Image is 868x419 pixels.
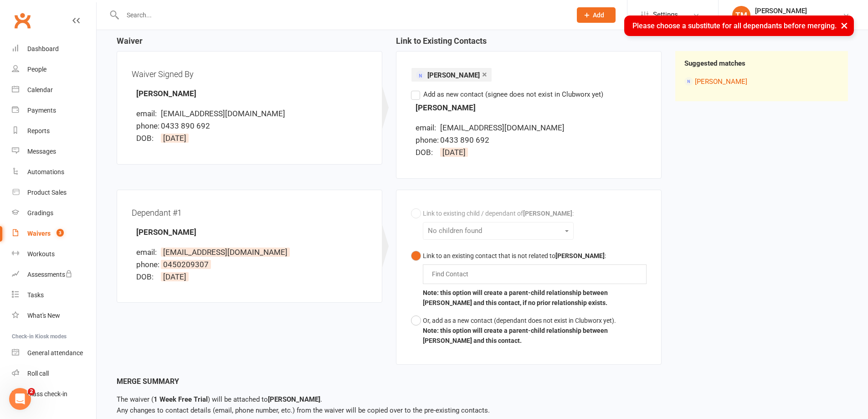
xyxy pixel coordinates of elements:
div: Or, add as a new contact (dependant does not exist in Clubworx yet). [423,316,647,326]
a: Product Sales [12,182,96,203]
span: [DATE] [161,134,189,143]
span: 0433 890 692 [161,121,210,130]
div: email: [416,122,438,134]
div: Calendar [27,86,53,93]
span: 0450209307 [161,260,211,269]
div: phone: [136,120,159,132]
div: Messages [27,148,56,155]
span: The waiver ( ) will be attached to . [117,395,322,403]
div: Reports [27,127,50,134]
a: Reports [12,121,96,141]
div: DOB: [136,132,159,145]
a: Messages [12,141,96,162]
div: email: [136,246,159,259]
a: Assessments [12,264,96,285]
strong: Suggested matches [684,59,745,67]
div: TM [732,6,750,24]
div: Assessments [27,271,72,278]
input: Search... [120,9,565,21]
a: Waivers 3 [12,223,96,244]
a: What's New [12,305,96,326]
div: Class check-in [27,390,67,398]
a: Gradings [12,203,96,223]
a: Class kiosk mode [12,384,96,404]
span: [EMAIL_ADDRESS][DOMAIN_NAME] [440,123,565,132]
h3: Waiver [117,36,382,51]
span: 3 [56,229,64,237]
button: × [836,16,853,35]
label: Add as new contact (signee does not exist in Clubworx yet) [411,89,603,100]
input: Find Contact [431,269,473,279]
div: Dashboard [27,45,59,52]
a: × [482,67,487,82]
button: Link to an existing contact that is not related to[PERSON_NAME]:Note: this option will create a p... [411,247,647,312]
div: Tasks [27,291,44,299]
span: [EMAIL_ADDRESS][DOMAIN_NAME] [161,248,290,257]
span: Add [593,11,604,19]
a: Clubworx [11,9,34,32]
div: Merge Summary [117,376,848,388]
span: [DATE] [161,272,189,281]
div: [PERSON_NAME] [755,7,842,15]
a: Tasks [12,285,96,305]
span: [EMAIL_ADDRESS][DOMAIN_NAME] [161,109,285,118]
span: 2 [28,388,35,395]
strong: 1 Week Free Trial [154,395,208,403]
button: Or, add as a new contact (dependant does not exist in Clubworx yet).Note: this option will create... [411,312,647,350]
div: General attendance [27,349,83,357]
div: Automations [27,168,64,176]
div: Link to an existing contact that is not related to : [423,251,647,261]
div: phone: [416,134,438,146]
strong: [PERSON_NAME] [268,395,320,403]
div: Southside Academy of Combat [755,15,842,23]
a: Dashboard [12,39,96,59]
span: [DATE] [440,148,468,157]
strong: [PERSON_NAME] [416,103,476,112]
a: Automations [12,162,96,182]
div: People [27,66,46,73]
a: Payments [12,100,96,121]
a: General attendance kiosk mode [12,343,96,363]
div: Product Sales [27,189,67,196]
span: Settings [653,5,678,25]
div: Gradings [27,209,53,217]
iframe: Intercom live chat [9,388,31,410]
a: Roll call [12,363,96,384]
span: 0433 890 692 [440,135,489,145]
div: Workouts [27,250,55,258]
b: Note: this option will create a parent-child relationship between [PERSON_NAME] and this contact,... [423,289,608,306]
b: [PERSON_NAME] [555,252,605,259]
span: [PERSON_NAME] [427,71,480,79]
div: phone: [136,259,159,271]
div: Waivers [27,230,51,237]
div: Please choose a substitute for all dependants before merging. [624,16,854,36]
a: [PERSON_NAME] [695,78,747,86]
div: Dependant #1 [132,205,367,221]
strong: [PERSON_NAME] [136,228,196,237]
div: Payments [27,107,56,114]
button: Add [577,7,616,23]
div: email: [136,108,159,120]
a: Workouts [12,244,96,264]
p: Any changes to contact details (email, phone number, etc.) from the waiver will be copied over to... [117,394,848,416]
h3: Link to Existing Contacts [396,36,662,51]
div: What's New [27,312,60,319]
div: DOB: [416,146,438,159]
div: DOB: [136,271,159,283]
a: People [12,59,96,80]
strong: [PERSON_NAME] [136,89,196,98]
div: Waiver Signed By [132,66,367,82]
div: Roll call [27,370,49,377]
b: Note: this option will create a parent-child relationship between [PERSON_NAME] and this contact. [423,327,608,344]
a: Calendar [12,80,96,100]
